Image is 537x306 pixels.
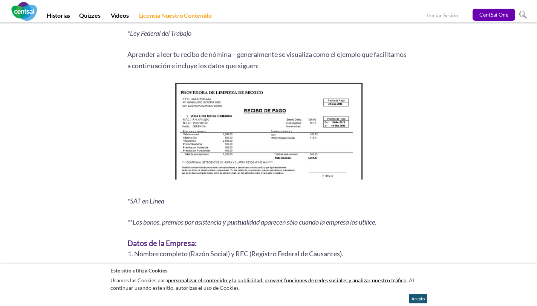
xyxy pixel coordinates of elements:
a: Iniciar Sesión [427,12,458,20]
p: Usamos las Cookies para . Al continuar usando este sitio, autorizas el uso de Cookies. [110,275,427,293]
i: *Ley Federal del Trabajo [127,29,191,38]
i: *SAT en Línea [127,197,164,205]
h3: Datos de la Empresa: [127,237,410,249]
img: CentSai [11,2,37,21]
li: Nombre completo (Razón Social) y RFC (Registro Federal de Causantes). [134,249,410,259]
a: Videos [106,12,133,22]
p: Aprender a leer tu recibo de nómina – generalmente se visualiza como el ejemplo que facilitamos a... [127,49,410,71]
h2: Este sitio utiliza Cookies [110,267,427,274]
a: Quizzes [75,12,105,22]
a: Licencia Nuestro Contenido [135,12,216,22]
a: CentSai One [473,9,515,21]
a: Historias [42,12,75,22]
i: **Los bonos, premios por asistencia y puntualidad aparecen sólo cuando la empresa los utilice. [127,218,376,226]
button: Acepto [409,294,427,303]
